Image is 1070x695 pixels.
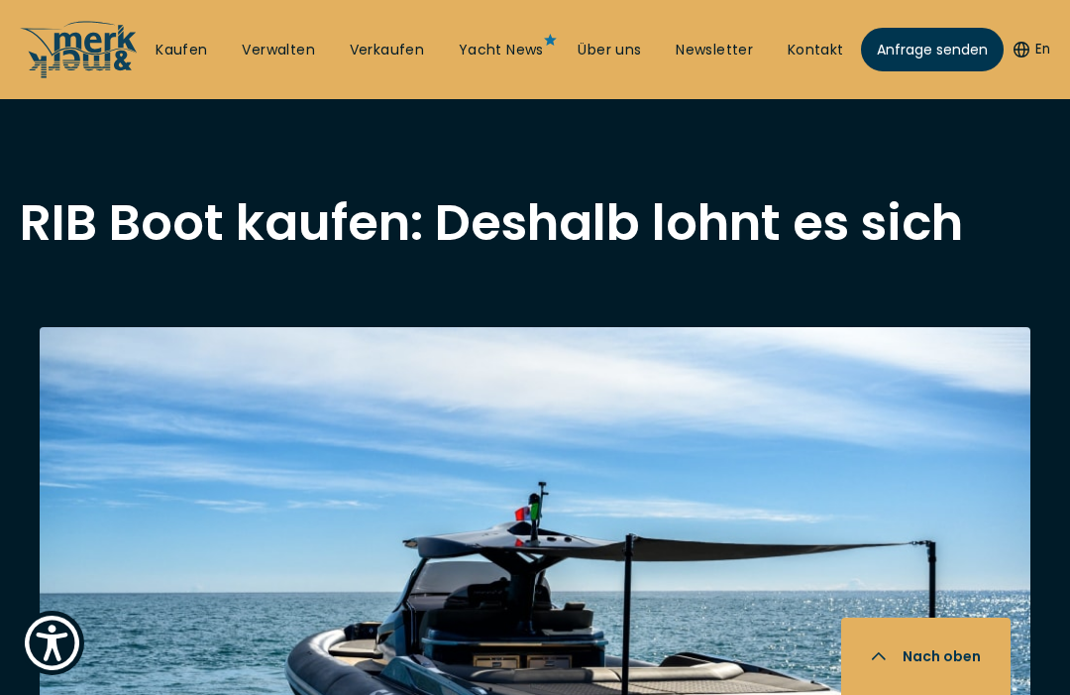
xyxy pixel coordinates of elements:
a: Verwalten [242,41,315,60]
a: Über uns [578,41,641,60]
a: Verkaufen [350,41,425,60]
a: Kontakt [788,41,844,60]
h1: RIB Boot kaufen: Deshalb lohnt es sich [20,198,1050,248]
a: Newsletter [676,41,753,60]
a: Anfrage senden [861,28,1004,71]
span: Anfrage senden [877,40,988,60]
a: Yacht News [459,41,544,60]
button: Nach oben [841,618,1011,695]
button: Show Accessibility Preferences [20,611,84,675]
button: En [1014,40,1050,59]
a: Kaufen [156,41,207,60]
